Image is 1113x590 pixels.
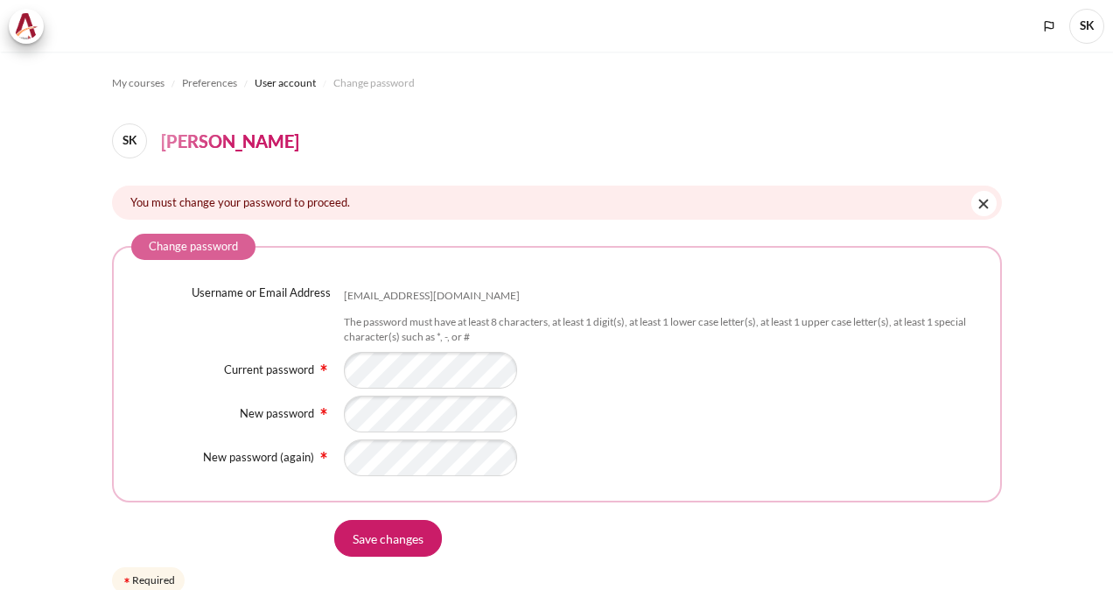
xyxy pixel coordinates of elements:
a: SK [112,123,154,158]
input: Save changes [334,520,442,557]
span: SK [1069,9,1104,44]
label: New password (again) [203,450,314,464]
span: User account [255,75,316,91]
img: Required [317,404,331,418]
span: Required [317,449,331,460]
label: New password [240,406,314,420]
a: Change password [333,73,415,94]
span: Preferences [182,75,237,91]
img: Required [317,448,331,462]
button: Languages [1036,13,1062,39]
label: Username or Email Address [192,284,331,302]
span: Required [317,361,331,371]
img: Required field [122,575,132,586]
span: SK [112,123,147,158]
img: Architeck [14,13,38,39]
legend: Change password [131,234,255,260]
h4: [PERSON_NAME] [161,128,299,154]
img: Required [317,361,331,375]
a: Architeck Architeck [9,9,52,44]
nav: Navigation bar [112,69,1002,97]
label: Current password [224,362,314,376]
div: The password must have at least 8 characters, at least 1 digit(s), at least 1 lower case letter(s... [344,315,983,345]
span: My courses [112,75,164,91]
a: Preferences [182,73,237,94]
a: User menu [1069,9,1104,44]
div: You must change your password to proceed. [112,186,1002,220]
div: [EMAIL_ADDRESS][DOMAIN_NAME] [344,289,520,304]
a: My courses [112,73,164,94]
span: Change password [333,75,415,91]
span: Required [317,404,331,415]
